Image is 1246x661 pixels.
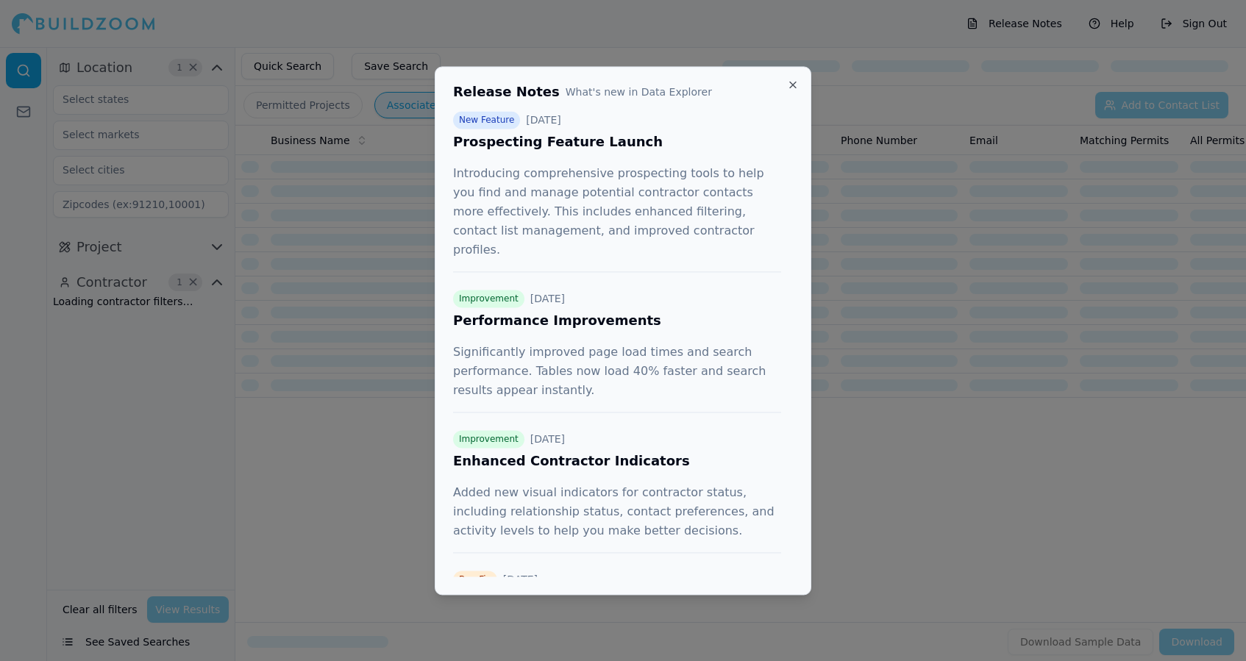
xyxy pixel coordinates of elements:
span: Improvement [453,290,524,307]
span: [DATE] [530,291,565,306]
p: Significantly improved page load times and search performance. Tables now load 40% faster and sea... [453,343,781,400]
h3: Performance Improvements [453,310,781,331]
span: New Feature [453,111,520,129]
span: [DATE] [530,432,565,446]
h3: Enhanced Contractor Indicators [453,451,781,471]
span: What's new in Data Explorer [566,85,712,99]
span: Release Notes [453,85,560,99]
p: Introducing comprehensive prospecting tools to help you find and manage potential contractor cont... [453,164,781,260]
p: Added new visual indicators for contractor status, including relationship status, contact prefere... [453,483,781,540]
span: [DATE] [526,112,560,127]
span: [DATE] [503,572,538,587]
span: Improvement [453,430,524,448]
h3: Prospecting Feature Launch [453,132,781,152]
span: Bug Fix [453,571,497,588]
